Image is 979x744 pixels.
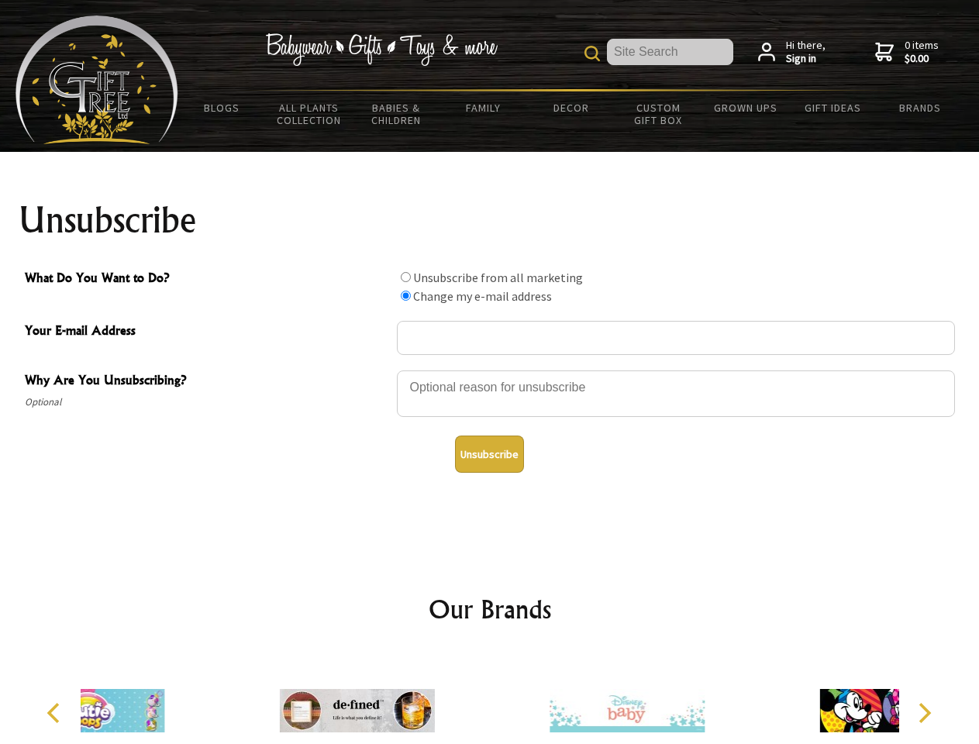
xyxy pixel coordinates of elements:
[905,38,939,66] span: 0 items
[786,39,826,66] span: Hi there,
[265,33,498,66] img: Babywear - Gifts - Toys & more
[413,270,583,285] label: Unsubscribe from all marketing
[397,370,955,417] textarea: Why Are You Unsubscribing?
[266,91,353,136] a: All Plants Collection
[905,52,939,66] strong: $0.00
[877,91,964,124] a: Brands
[584,46,600,61] img: product search
[413,288,552,304] label: Change my e-mail address
[401,272,411,282] input: What Do You Want to Do?
[353,91,440,136] a: Babies & Children
[758,39,826,66] a: Hi there,Sign in
[786,52,826,66] strong: Sign in
[39,696,73,730] button: Previous
[178,91,266,124] a: BLOGS
[25,393,389,412] span: Optional
[702,91,789,124] a: Grown Ups
[19,201,961,239] h1: Unsubscribe
[25,268,389,291] span: What Do You Want to Do?
[527,91,615,124] a: Decor
[455,436,524,473] button: Unsubscribe
[16,15,178,144] img: Babyware - Gifts - Toys and more...
[31,591,949,628] h2: Our Brands
[607,39,733,65] input: Site Search
[615,91,702,136] a: Custom Gift Box
[401,291,411,301] input: What Do You Want to Do?
[875,39,939,66] a: 0 items$0.00
[25,370,389,393] span: Why Are You Unsubscribing?
[440,91,528,124] a: Family
[907,696,941,730] button: Next
[25,321,389,343] span: Your E-mail Address
[397,321,955,355] input: Your E-mail Address
[789,91,877,124] a: Gift Ideas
